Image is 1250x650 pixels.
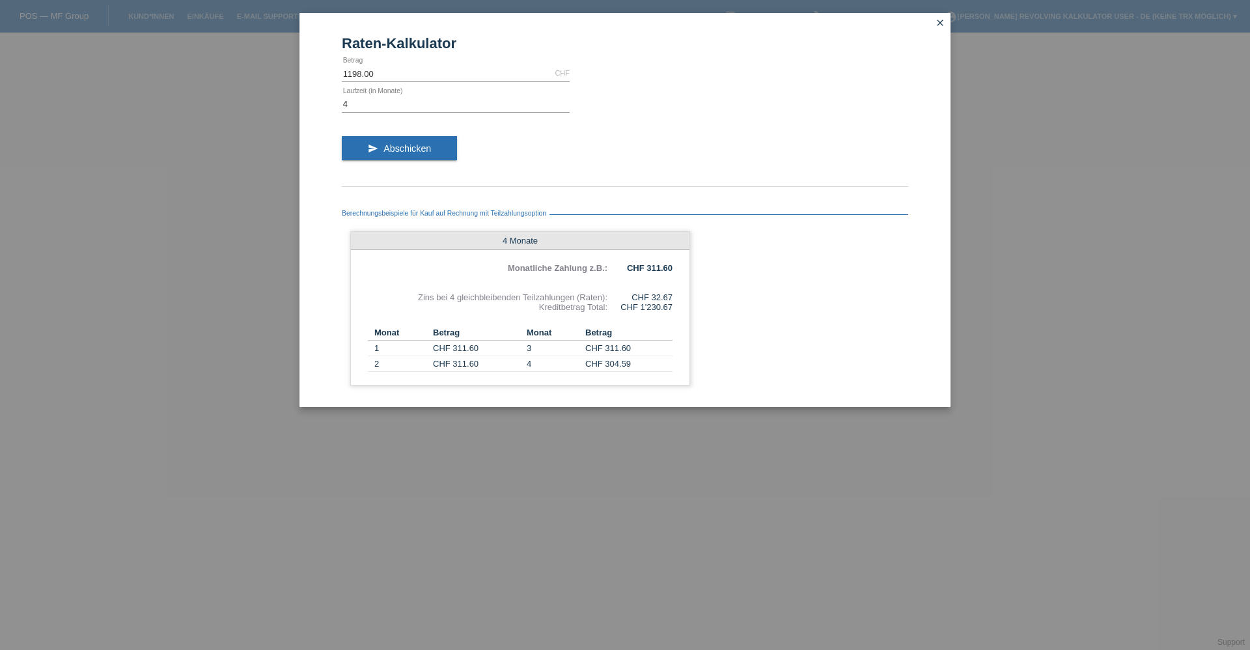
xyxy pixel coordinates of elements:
td: 1 [368,341,433,356]
td: CHF 311.60 [585,341,673,356]
div: Zins bei 4 gleichbleibenden Teilzahlungen (Raten): [368,292,607,302]
th: Betrag [585,325,673,341]
a: close [932,16,949,31]
th: Monat [368,325,433,341]
div: 4 Monate [351,232,689,250]
b: CHF 311.60 [627,263,673,273]
td: 2 [368,356,433,372]
button: send Abschicken [342,136,457,161]
div: CHF 1'230.67 [607,302,673,312]
td: CHF 304.59 [585,356,673,372]
td: CHF 311.60 [433,341,520,356]
div: Kreditbetrag Total: [368,302,607,312]
td: 3 [520,341,585,356]
th: Betrag [433,325,520,341]
div: CHF 32.67 [607,292,673,302]
td: CHF 311.60 [433,356,520,372]
i: close [935,18,945,28]
b: Monatliche Zahlung z.B.: [508,263,607,273]
span: Abschicken [383,143,431,154]
div: CHF [555,69,570,77]
h1: Raten-Kalkulator [342,35,908,51]
td: 4 [520,356,585,372]
th: Monat [520,325,585,341]
span: Berechnungsbeispiele für Kauf auf Rechnung mit Teilzahlungsoption [342,210,549,217]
